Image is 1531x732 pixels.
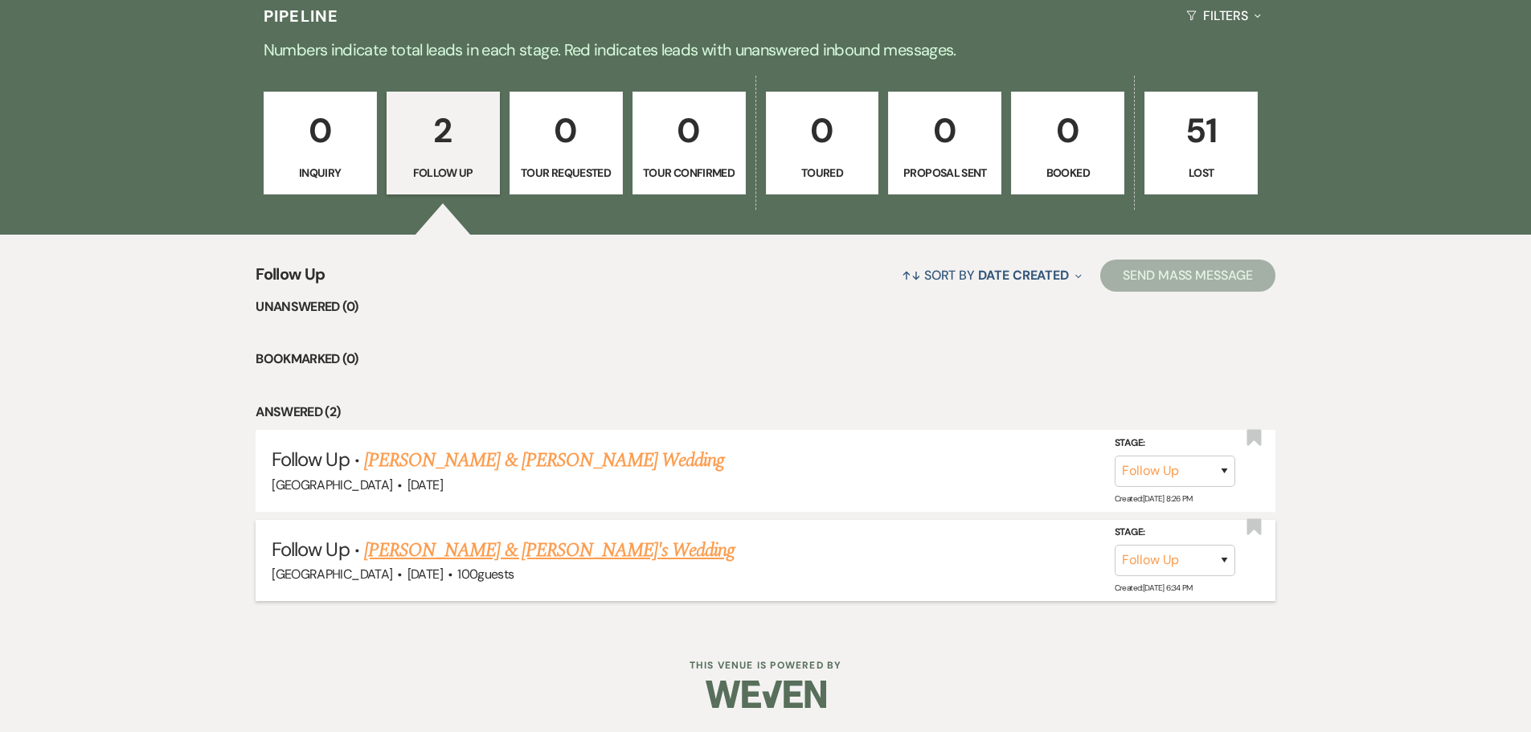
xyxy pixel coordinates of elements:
[1100,260,1275,292] button: Send Mass Message
[899,164,991,182] p: Proposal Sent
[643,164,735,182] p: Tour Confirmed
[256,262,325,296] span: Follow Up
[256,296,1275,317] li: Unanswered (0)
[643,104,735,157] p: 0
[776,104,869,157] p: 0
[256,402,1275,423] li: Answered (2)
[776,164,869,182] p: Toured
[1115,583,1193,593] span: Created: [DATE] 6:34 PM
[520,104,612,157] p: 0
[766,92,879,194] a: 0Toured
[1021,104,1114,157] p: 0
[1155,164,1247,182] p: Lost
[187,37,1345,63] p: Numbers indicate total leads in each stage. Red indicates leads with unanswered inbound messages.
[1155,104,1247,157] p: 51
[274,164,366,182] p: Inquiry
[256,349,1275,370] li: Bookmarked (0)
[1144,92,1258,194] a: 51Lost
[272,447,349,472] span: Follow Up
[457,566,514,583] span: 100 guests
[407,476,443,493] span: [DATE]
[387,92,500,194] a: 2Follow Up
[902,267,921,284] span: ↑↓
[397,164,489,182] p: Follow Up
[706,666,826,722] img: Weven Logo
[895,254,1088,296] button: Sort By Date Created
[407,566,443,583] span: [DATE]
[1021,164,1114,182] p: Booked
[899,104,991,157] p: 0
[272,537,349,562] span: Follow Up
[1115,435,1235,452] label: Stage:
[888,92,1001,194] a: 0Proposal Sent
[364,446,724,475] a: [PERSON_NAME] & [PERSON_NAME] Wedding
[520,164,612,182] p: Tour Requested
[264,92,377,194] a: 0Inquiry
[632,92,746,194] a: 0Tour Confirmed
[978,267,1069,284] span: Date Created
[1115,524,1235,542] label: Stage:
[272,566,392,583] span: [GEOGRAPHIC_DATA]
[510,92,623,194] a: 0Tour Requested
[272,476,392,493] span: [GEOGRAPHIC_DATA]
[364,536,735,565] a: [PERSON_NAME] & [PERSON_NAME]'s Wedding
[1115,493,1193,504] span: Created: [DATE] 8:26 PM
[274,104,366,157] p: 0
[1011,92,1124,194] a: 0Booked
[397,104,489,157] p: 2
[264,5,339,27] h3: Pipeline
